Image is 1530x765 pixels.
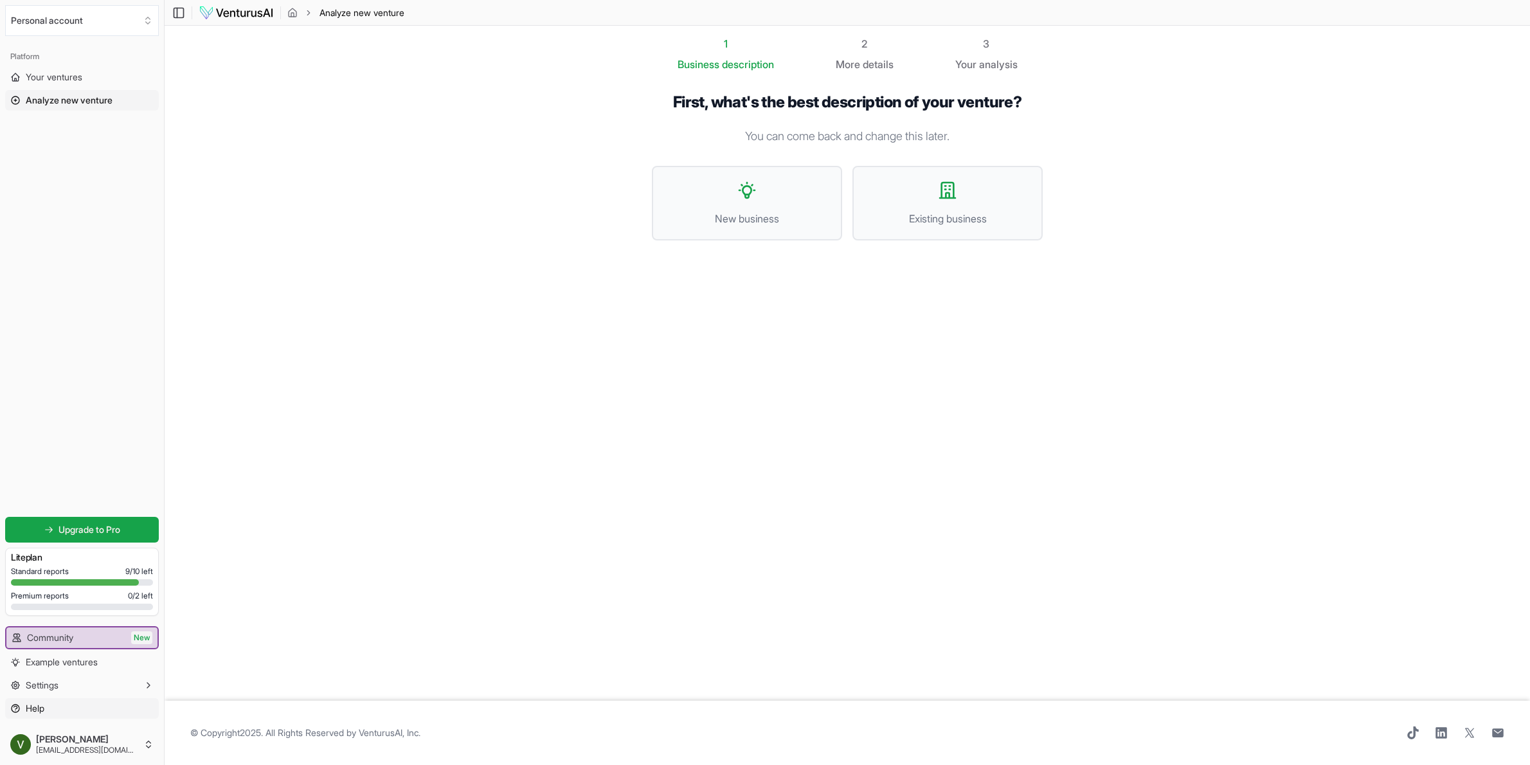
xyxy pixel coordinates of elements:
[131,631,152,644] span: New
[678,36,774,51] div: 1
[678,57,719,72] span: Business
[11,591,69,601] span: Premium reports
[5,698,159,719] a: Help
[5,67,159,87] a: Your ventures
[59,523,120,536] span: Upgrade to Pro
[652,93,1043,112] h1: First, what's the best description of your venture?
[359,727,419,738] a: VenturusAI, Inc
[5,675,159,696] button: Settings
[652,166,842,240] button: New business
[836,57,860,72] span: More
[5,5,159,36] button: Select an organization
[26,656,98,669] span: Example ventures
[10,734,31,755] img: ACg8ocKruYYD_Bt-37oIXCiOWeYteC2nRSUD6LGuC9n1nc-YIAdH6a08=s96-c
[852,166,1043,240] button: Existing business
[26,679,59,692] span: Settings
[955,36,1018,51] div: 3
[26,71,82,84] span: Your ventures
[199,5,274,21] img: logo
[5,46,159,67] div: Platform
[319,6,404,19] span: Analyze new venture
[26,702,44,715] span: Help
[36,745,138,755] span: [EMAIL_ADDRESS][DOMAIN_NAME]
[11,551,153,564] h3: Lite plan
[36,733,138,745] span: [PERSON_NAME]
[26,94,113,107] span: Analyze new venture
[27,631,73,644] span: Community
[5,652,159,672] a: Example ventures
[979,58,1018,71] span: analysis
[836,36,894,51] div: 2
[863,58,894,71] span: details
[11,566,69,577] span: Standard reports
[287,6,404,19] nav: breadcrumb
[5,517,159,543] a: Upgrade to Pro
[6,627,157,648] a: CommunityNew
[867,211,1029,226] span: Existing business
[652,127,1043,145] p: You can come back and change this later.
[955,57,977,72] span: Your
[666,211,828,226] span: New business
[5,729,159,760] button: [PERSON_NAME][EMAIL_ADDRESS][DOMAIN_NAME]
[125,566,153,577] span: 9 / 10 left
[5,90,159,111] a: Analyze new venture
[722,58,774,71] span: description
[128,591,153,601] span: 0 / 2 left
[190,726,420,739] span: © Copyright 2025 . All Rights Reserved by .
